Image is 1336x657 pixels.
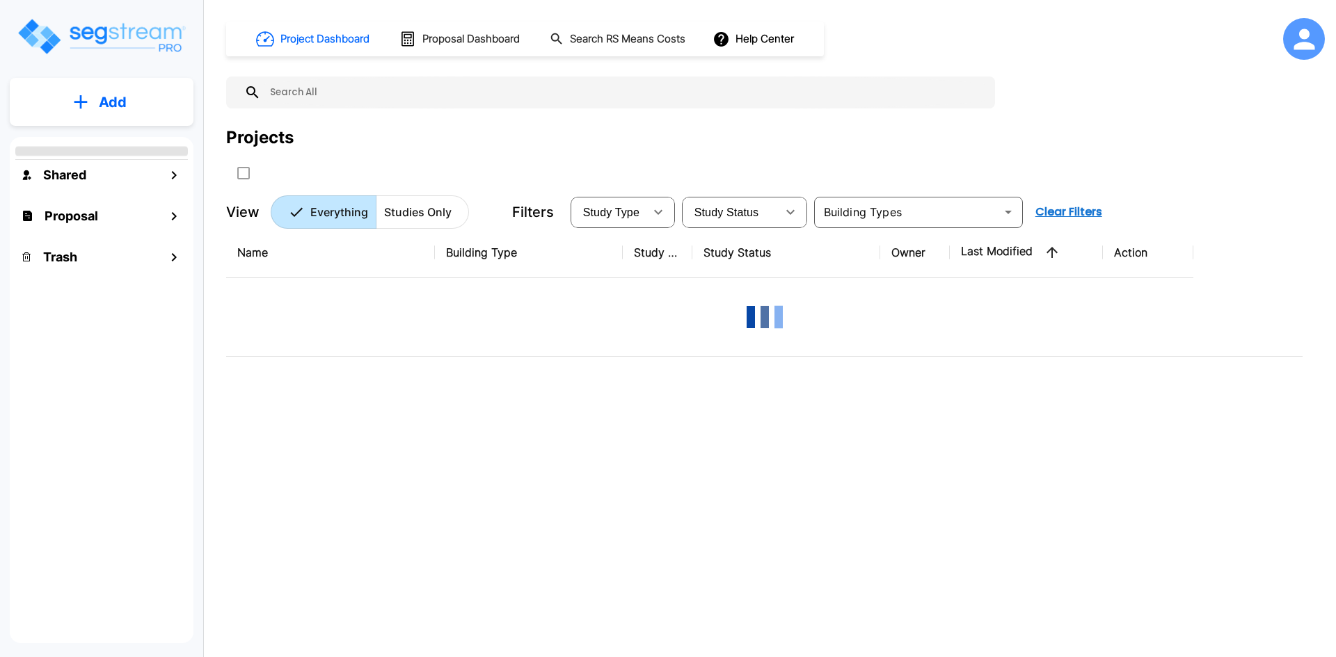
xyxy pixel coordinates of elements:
[737,289,793,345] img: Loading
[692,227,880,278] th: Study Status
[376,195,469,229] button: Studies Only
[43,248,77,266] h1: Trash
[999,202,1018,222] button: Open
[226,227,435,278] th: Name
[685,193,777,232] div: Select
[512,202,554,222] p: Filters
[435,227,623,278] th: Building Type
[583,206,639,218] span: Study Type
[230,159,257,187] button: SelectAll
[250,24,377,54] button: Project Dashboard
[950,227,1103,278] th: Last Modified
[623,227,692,278] th: Study Type
[16,17,186,56] img: Logo
[271,195,376,229] button: Everything
[261,76,988,108] input: Search All
[45,206,98,225] h1: Proposal
[394,24,527,54] button: Proposal Dashboard
[694,206,759,218] span: Study Status
[43,165,86,184] h1: Shared
[10,82,193,122] button: Add
[544,26,693,53] button: Search RS Means Costs
[271,195,469,229] div: Platform
[1030,198,1108,226] button: Clear Filters
[710,26,800,52] button: Help Center
[226,202,260,222] p: View
[99,92,127,113] p: Add
[818,202,996,222] input: Building Types
[422,31,520,47] h1: Proposal Dashboard
[880,227,950,278] th: Owner
[573,193,644,232] div: Select
[280,31,369,47] h1: Project Dashboard
[570,31,685,47] h1: Search RS Means Costs
[310,204,368,220] p: Everything
[384,204,452,220] p: Studies Only
[1103,227,1193,278] th: Action
[226,125,294,150] div: Projects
